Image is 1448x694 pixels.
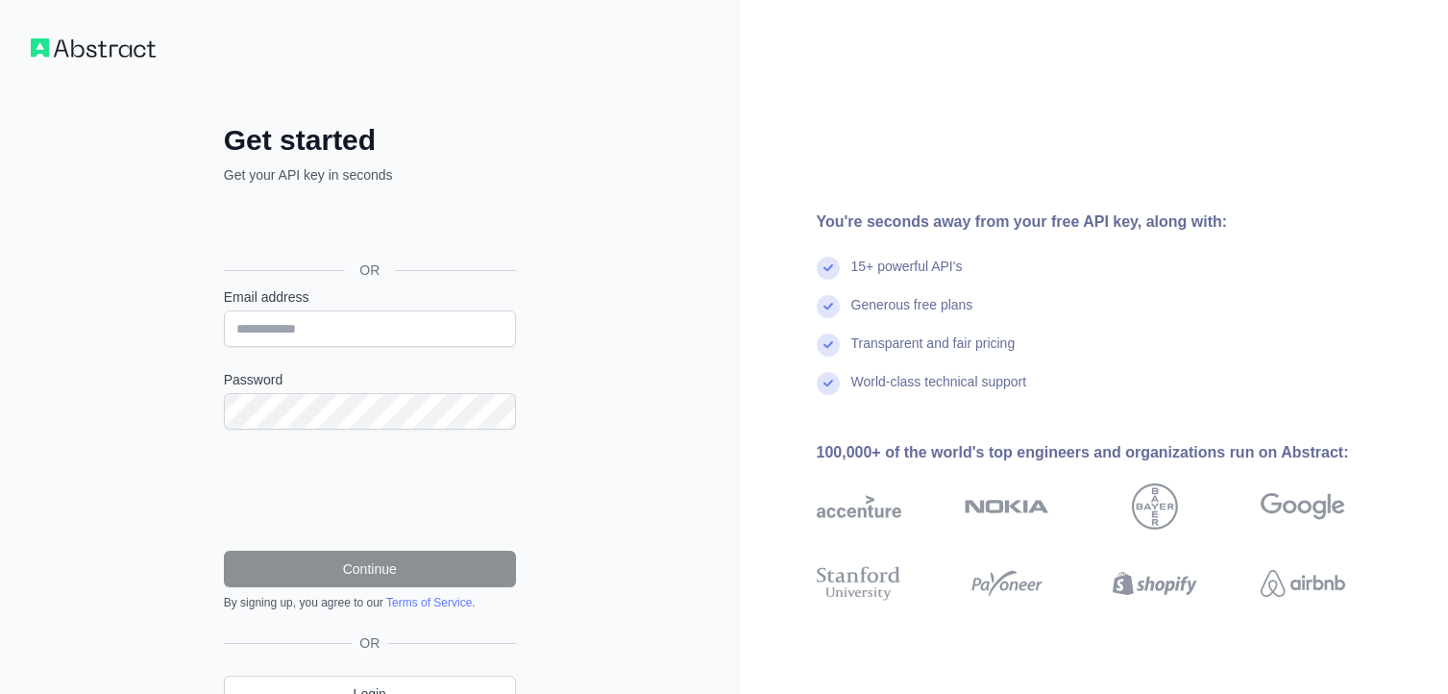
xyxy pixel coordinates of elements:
[31,38,156,58] img: Workflow
[965,562,1049,605] img: payoneer
[851,334,1016,372] div: Transparent and fair pricing
[851,372,1027,410] div: World-class technical support
[1261,562,1345,605] img: airbnb
[352,633,387,653] span: OR
[817,562,901,605] img: stanford university
[224,165,516,185] p: Get your API key in seconds
[965,483,1049,530] img: nokia
[386,596,472,609] a: Terms of Service
[214,206,522,248] iframe: زر تسجيل الدخول باستخدام حساب Google
[817,372,840,395] img: check mark
[1113,562,1197,605] img: shopify
[817,334,840,357] img: check mark
[224,123,516,158] h2: Get started
[817,483,901,530] img: accenture
[1261,483,1345,530] img: google
[344,260,395,280] span: OR
[224,453,516,528] iframe: reCAPTCHA
[1132,483,1178,530] img: bayer
[851,257,963,295] div: 15+ powerful API's
[851,295,973,334] div: Generous free plans
[224,595,516,610] div: By signing up, you agree to our .
[224,370,516,389] label: Password
[224,551,516,587] button: Continue
[224,287,516,307] label: Email address
[817,441,1407,464] div: 100,000+ of the world's top engineers and organizations run on Abstract:
[817,257,840,280] img: check mark
[817,211,1407,234] div: You're seconds away from your free API key, along with:
[817,295,840,318] img: check mark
